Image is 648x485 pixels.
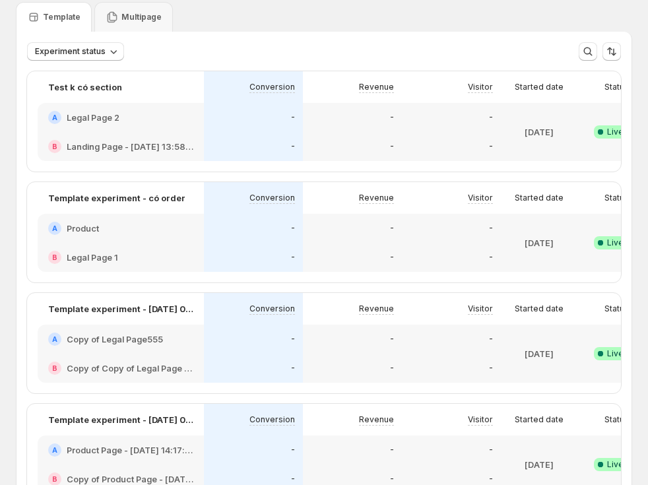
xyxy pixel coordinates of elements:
[390,112,394,123] p: -
[468,82,493,92] p: Visitor
[52,143,57,150] h2: B
[489,445,493,455] p: -
[48,302,193,315] p: Template experiment - [DATE] 04:57:19
[67,362,193,375] h2: Copy of Copy of Legal Page 123
[52,335,57,343] h2: A
[67,333,163,346] h2: Copy of Legal Page555
[249,193,295,203] p: Conversion
[489,363,493,373] p: -
[515,414,564,425] p: Started date
[489,112,493,123] p: -
[52,113,57,121] h2: A
[67,222,99,235] h2: Product
[291,141,295,152] p: -
[27,42,124,61] button: Experiment status
[607,459,624,470] span: Live
[52,475,57,483] h2: B
[48,191,185,205] p: Template experiment - có order
[525,347,554,360] p: [DATE]
[359,414,394,425] p: Revenue
[67,140,193,153] h2: Landing Page - [DATE] 13:58:20
[604,304,629,314] p: Status
[489,252,493,263] p: -
[607,348,624,359] span: Live
[67,111,119,124] h2: Legal Page 2
[390,445,394,455] p: -
[48,413,193,426] p: Template experiment - [DATE] 03:17:43
[291,474,295,484] p: -
[390,474,394,484] p: -
[359,193,394,203] p: Revenue
[607,238,624,248] span: Live
[604,82,629,92] p: Status
[607,127,624,137] span: Live
[67,443,193,457] h2: Product Page - [DATE] 14:17:18
[390,141,394,152] p: -
[359,304,394,314] p: Revenue
[291,334,295,344] p: -
[291,112,295,123] p: -
[390,223,394,234] p: -
[390,363,394,373] p: -
[291,223,295,234] p: -
[390,252,394,263] p: -
[604,414,629,425] p: Status
[35,46,106,57] span: Experiment status
[390,334,394,344] p: -
[249,304,295,314] p: Conversion
[602,42,621,61] button: Sort the results
[121,12,162,22] p: Multipage
[52,224,57,232] h2: A
[52,253,57,261] h2: B
[67,251,118,264] h2: Legal Page 1
[525,458,554,471] p: [DATE]
[48,81,122,94] p: Test k có section
[291,445,295,455] p: -
[468,193,493,203] p: Visitor
[515,82,564,92] p: Started date
[52,446,57,454] h2: A
[489,223,493,234] p: -
[468,414,493,425] p: Visitor
[515,193,564,203] p: Started date
[489,474,493,484] p: -
[52,364,57,372] h2: B
[249,414,295,425] p: Conversion
[468,304,493,314] p: Visitor
[489,334,493,344] p: -
[43,12,81,22] p: Template
[525,125,554,139] p: [DATE]
[525,236,554,249] p: [DATE]
[249,82,295,92] p: Conversion
[515,304,564,314] p: Started date
[489,141,493,152] p: -
[291,252,295,263] p: -
[604,193,629,203] p: Status
[291,363,295,373] p: -
[359,82,394,92] p: Revenue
